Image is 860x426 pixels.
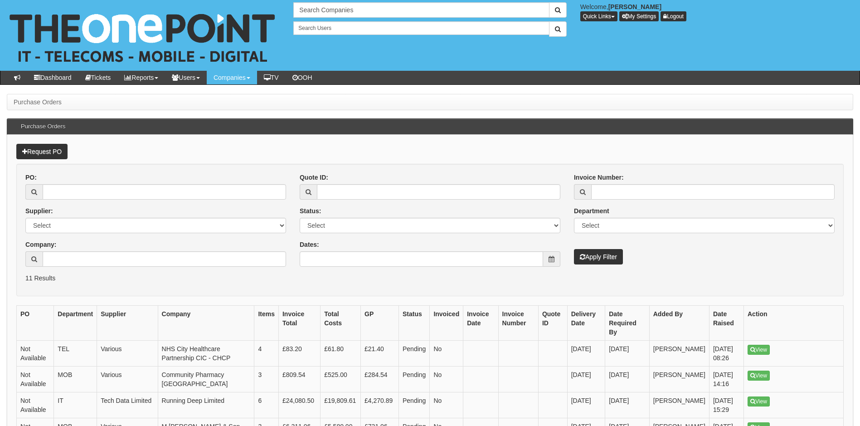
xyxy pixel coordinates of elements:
th: Delivery Date [567,306,605,341]
label: Supplier: [25,206,53,215]
td: Various [97,367,158,392]
div: Welcome, [573,2,860,21]
th: Invoice Number [498,306,538,341]
td: No [430,341,463,367]
th: Date Raised [709,306,743,341]
b: [PERSON_NAME] [608,3,661,10]
a: Logout [661,11,686,21]
td: Tech Data Limited [97,392,158,418]
td: [PERSON_NAME] [649,392,709,418]
th: Company [158,306,254,341]
label: Invoice Number: [574,173,624,182]
td: £284.54 [361,367,399,392]
td: £525.00 [321,367,361,392]
th: PO [17,306,54,341]
label: Dates: [300,240,319,249]
input: Search Companies [293,2,549,18]
label: Quote ID: [300,173,328,182]
td: [DATE] [605,392,650,418]
th: Invoice Date [463,306,498,341]
td: [DATE] [605,367,650,392]
td: No [430,367,463,392]
td: NHS City Healthcare Partnership CIC - CHCP [158,341,254,367]
td: No [430,392,463,418]
td: IT [54,392,97,418]
td: £809.54 [278,367,320,392]
th: Invoice Total [278,306,320,341]
td: 4 [254,341,279,367]
label: Company: [25,240,56,249]
button: Apply Filter [574,249,623,264]
td: [DATE] [567,367,605,392]
th: Total Costs [321,306,361,341]
th: Status [399,306,430,341]
td: £21.40 [361,341,399,367]
a: View [748,345,770,355]
td: £61.80 [321,341,361,367]
th: GP [361,306,399,341]
td: £19,809.61 [321,392,361,418]
a: Reports [117,71,165,84]
td: [DATE] [567,341,605,367]
th: Date Required By [605,306,650,341]
td: 6 [254,392,279,418]
td: Not Available [17,367,54,392]
a: View [748,371,770,381]
td: £83.20 [278,341,320,367]
td: [DATE] [605,341,650,367]
label: PO: [25,173,37,182]
td: [DATE] [567,392,605,418]
th: Invoiced [430,306,463,341]
label: Status: [300,206,321,215]
label: Department [574,206,609,215]
p: 11 Results [25,274,835,283]
a: My Settings [619,11,659,21]
td: TEL [54,341,97,367]
td: Running Deep Limited [158,392,254,418]
th: Added By [649,306,709,341]
td: Not Available [17,392,54,418]
td: Pending [399,367,430,392]
a: Dashboard [27,71,78,84]
a: Tickets [78,71,118,84]
td: MOB [54,367,97,392]
th: Department [54,306,97,341]
td: Community Pharmacy [GEOGRAPHIC_DATA] [158,367,254,392]
td: [PERSON_NAME] [649,367,709,392]
td: [DATE] 14:16 [709,367,743,392]
td: Pending [399,392,430,418]
td: Pending [399,341,430,367]
td: [PERSON_NAME] [649,341,709,367]
th: Supplier [97,306,158,341]
th: Action [744,306,844,341]
td: 3 [254,367,279,392]
button: Quick Links [580,11,617,21]
th: Quote ID [538,306,567,341]
a: Users [165,71,207,84]
a: Request PO [16,144,68,159]
td: Not Available [17,341,54,367]
th: Items [254,306,279,341]
td: [DATE] 15:29 [709,392,743,418]
a: TV [257,71,286,84]
td: [DATE] 08:26 [709,341,743,367]
a: OOH [286,71,319,84]
li: Purchase Orders [14,98,62,107]
input: Search Users [293,21,549,35]
h3: Purchase Orders [16,119,70,134]
a: Companies [207,71,257,84]
a: View [748,397,770,406]
td: £24,080.50 [278,392,320,418]
td: £4,270.89 [361,392,399,418]
td: Various [97,341,158,367]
